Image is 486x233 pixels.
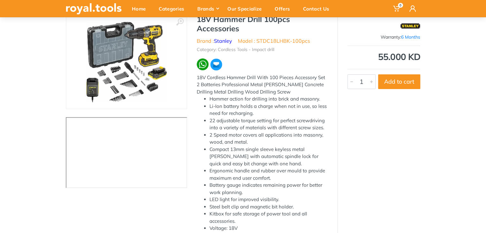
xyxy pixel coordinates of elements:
[223,2,270,15] div: Our Specialize
[209,146,328,168] li: Compact 13mm single sleeve keyless metal [PERSON_NAME] with automatic spindle lock for quick and ...
[127,2,154,15] div: Home
[209,167,328,182] li: Ergonomic handle and rubber over mould to provide maximum end user comfort.
[209,117,328,132] li: 22 adjustable torque setting for perfect screwdriving into a variety of materials with different ...
[209,203,328,211] li: Steel belt clip and magnetic bit holder.
[193,2,223,15] div: Brands
[209,196,328,203] li: LED light for improved visibility.
[347,34,420,41] div: Warranty:
[197,58,209,70] img: wa.webp
[154,2,193,15] div: Categories
[270,2,299,15] div: Offers
[197,15,328,33] h1: 18V Hammer Drill 100pcs Accessories
[210,58,223,71] img: ma.webp
[378,74,420,89] button: Add to cart
[197,46,274,53] li: Category: Cordless Tools - Impact drill
[209,225,328,232] li: Voltage: 18V
[299,2,338,15] div: Contact Us
[400,18,420,34] img: Stanley
[347,52,420,61] div: 55.000 KD
[209,132,328,146] li: 2 Speed motor covers all applications into masonry, wood, and metal.
[66,3,122,14] img: royal.tools Logo
[209,95,328,103] li: Hammer action for drilling into brick and masonry.
[209,210,328,225] li: Kitbox for safe storage of power tool and all accessories.
[398,3,403,8] span: 0
[214,38,232,44] a: Stanley
[238,37,310,45] li: Model : STDC18LHBK-100pcs
[209,103,328,117] li: Li-Ion battery holds a charge when not in use, so less need for recharging.
[401,34,420,40] span: 6 Months
[197,37,232,45] li: Brand :
[86,22,167,102] img: Royal Tools - 18V Hammer Drill 100pcs Accessories
[209,182,328,196] li: Battery gauge indicates remaining power for better work planning.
